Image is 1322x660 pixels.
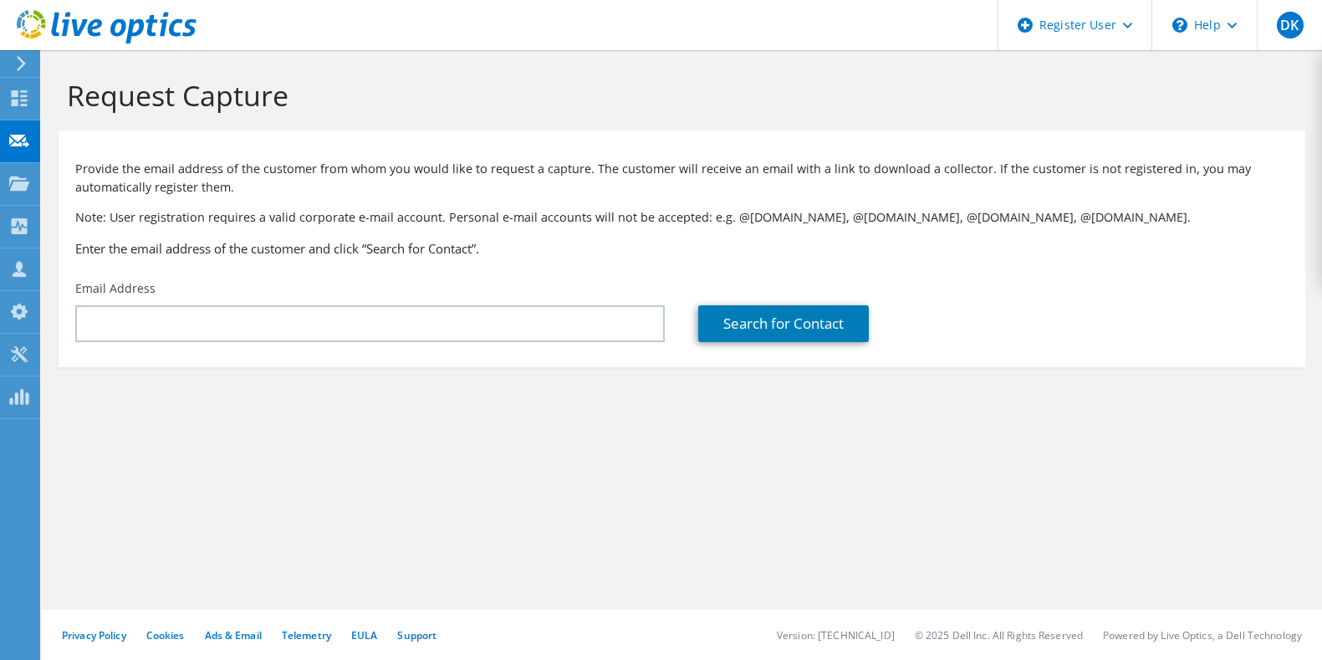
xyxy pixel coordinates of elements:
h3: Enter the email address of the customer and click “Search for Contact”. [75,239,1289,258]
a: Telemetry [282,628,331,642]
a: Privacy Policy [62,628,126,642]
label: Email Address [75,280,156,297]
span: DK [1277,12,1304,38]
p: Provide the email address of the customer from whom you would like to request a capture. The cust... [75,160,1289,197]
a: EULA [351,628,377,642]
li: Version: [TECHNICAL_ID] [777,628,895,642]
a: Support [397,628,436,642]
li: Powered by Live Optics, a Dell Technology [1103,628,1302,642]
a: Search for Contact [698,305,869,342]
a: Ads & Email [205,628,262,642]
h1: Request Capture [67,78,1289,113]
svg: \n [1172,18,1187,33]
p: Note: User registration requires a valid corporate e-mail account. Personal e-mail accounts will ... [75,208,1289,227]
a: Cookies [146,628,185,642]
li: © 2025 Dell Inc. All Rights Reserved [915,628,1083,642]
